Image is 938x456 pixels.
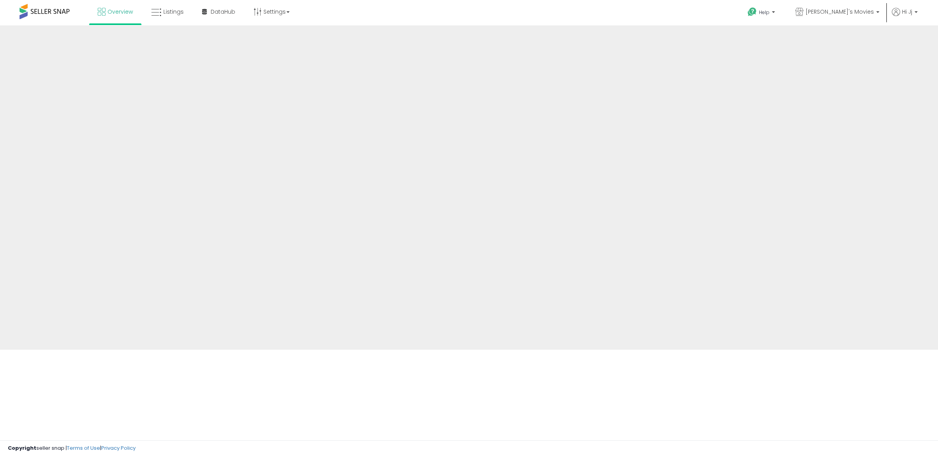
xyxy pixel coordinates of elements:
a: Help [741,1,783,25]
span: [PERSON_NAME]'s Movies [806,8,874,16]
span: DataHub [211,8,235,16]
span: Help [759,9,770,16]
span: Hi Jj [902,8,912,16]
a: Hi Jj [892,8,918,25]
span: Listings [163,8,184,16]
i: Get Help [747,7,757,17]
span: Overview [107,8,133,16]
